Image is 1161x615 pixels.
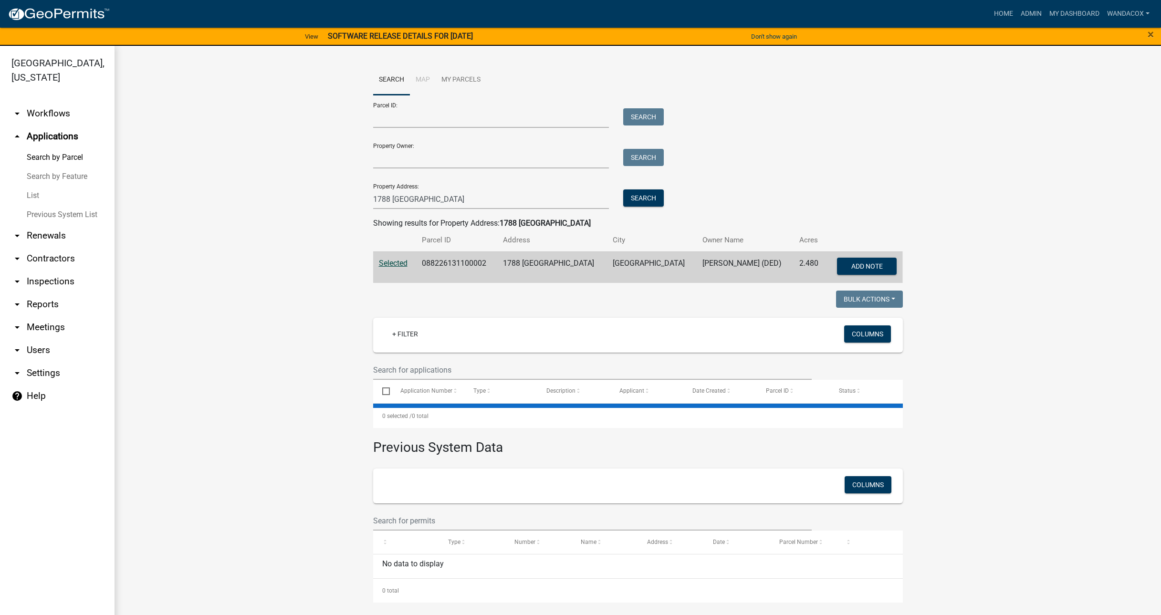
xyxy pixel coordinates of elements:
[379,259,408,268] a: Selected
[373,554,903,578] div: No data to display
[373,360,812,380] input: Search for applications
[11,344,23,356] i: arrow_drop_down
[464,380,537,403] datatable-header-cell: Type
[837,258,897,275] button: Add Note
[11,299,23,310] i: arrow_drop_down
[794,251,826,283] td: 2.480
[610,380,683,403] datatable-header-cell: Applicant
[400,387,452,394] span: Application Number
[829,380,902,403] datatable-header-cell: Status
[839,387,856,394] span: Status
[373,404,903,428] div: 0 total
[497,251,607,283] td: 1788 [GEOGRAPHIC_DATA]
[770,531,837,553] datatable-header-cell: Parcel Number
[11,367,23,379] i: arrow_drop_down
[794,229,826,251] th: Acres
[1017,5,1046,23] a: Admin
[619,387,644,394] span: Applicant
[747,29,801,44] button: Don't show again
[851,262,883,270] span: Add Note
[391,380,464,403] datatable-header-cell: Application Number
[385,325,426,343] a: + Filter
[683,380,756,403] datatable-header-cell: Date Created
[11,230,23,241] i: arrow_drop_down
[328,31,473,41] strong: SOFTWARE RELEASE DETAILS FOR [DATE]
[416,251,497,283] td: 088226131100002
[373,579,903,603] div: 0 total
[623,149,664,166] button: Search
[373,65,410,95] a: Search
[11,108,23,119] i: arrow_drop_down
[439,531,505,553] datatable-header-cell: Type
[1046,5,1103,23] a: My Dashboard
[1103,5,1153,23] a: WandaCox
[623,189,664,207] button: Search
[373,428,903,458] h3: Previous System Data
[581,539,596,545] span: Name
[697,251,794,283] td: [PERSON_NAME] (DED)
[546,387,575,394] span: Description
[844,325,891,343] button: Columns
[500,219,591,228] strong: 1788 [GEOGRAPHIC_DATA]
[990,5,1017,23] a: Home
[373,511,812,531] input: Search for permits
[373,218,903,229] div: Showing results for Property Address:
[766,387,789,394] span: Parcel ID
[836,291,903,308] button: Bulk Actions
[713,539,725,545] span: Date
[514,539,535,545] span: Number
[756,380,829,403] datatable-header-cell: Parcel ID
[505,531,572,553] datatable-header-cell: Number
[638,531,704,553] datatable-header-cell: Address
[623,108,664,125] button: Search
[607,251,697,283] td: [GEOGRAPHIC_DATA]
[11,131,23,142] i: arrow_drop_up
[373,380,391,403] datatable-header-cell: Select
[301,29,322,44] a: View
[11,253,23,264] i: arrow_drop_down
[1148,28,1154,41] span: ×
[1148,29,1154,40] button: Close
[448,539,460,545] span: Type
[704,531,770,553] datatable-header-cell: Date
[11,276,23,287] i: arrow_drop_down
[11,322,23,333] i: arrow_drop_down
[572,531,638,553] datatable-header-cell: Name
[497,229,607,251] th: Address
[382,413,412,419] span: 0 selected /
[697,229,794,251] th: Owner Name
[11,390,23,402] i: help
[416,229,497,251] th: Parcel ID
[436,65,486,95] a: My Parcels
[537,380,610,403] datatable-header-cell: Description
[607,229,697,251] th: City
[647,539,668,545] span: Address
[692,387,726,394] span: Date Created
[779,539,818,545] span: Parcel Number
[473,387,486,394] span: Type
[845,476,891,493] button: Columns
